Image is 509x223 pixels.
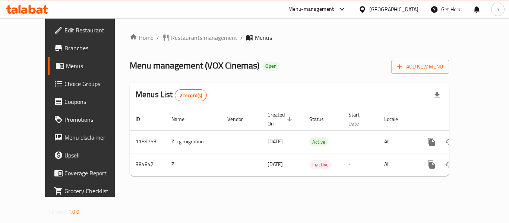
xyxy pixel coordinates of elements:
[48,21,130,39] a: Edit Restaurant
[48,39,130,57] a: Branches
[48,128,130,146] a: Menu disclaimer
[288,5,334,14] div: Menu-management
[423,133,440,151] button: more
[48,146,130,164] a: Upsell
[49,207,67,217] span: Version:
[309,138,328,146] span: Active
[391,60,449,74] button: Add New Menu
[48,182,130,200] a: Grocery Checklist
[171,33,237,42] span: Restaurants management
[64,79,124,88] span: Choice Groups
[64,115,124,124] span: Promotions
[64,133,124,142] span: Menu disclaimer
[342,153,378,176] td: -
[384,115,408,124] span: Locale
[130,57,259,74] span: Menu management ( VOX Cinemas )
[240,33,243,42] li: /
[136,115,150,124] span: ID
[369,5,418,13] div: [GEOGRAPHIC_DATA]
[175,89,207,101] div: Total records count
[130,33,449,42] nav: breadcrumb
[342,130,378,153] td: -
[309,160,332,169] div: Inactive
[162,33,237,42] a: Restaurants management
[64,44,124,52] span: Branches
[397,62,443,71] span: Add New Menu
[64,151,124,160] span: Upsell
[165,130,221,153] td: Z-cg migration
[227,115,253,124] span: Vendor
[262,62,279,71] div: Open
[440,133,458,151] button: Change Status
[348,110,369,128] span: Start Date
[309,160,332,169] span: Inactive
[157,33,159,42] li: /
[417,108,500,131] th: Actions
[48,93,130,111] a: Coupons
[171,115,194,124] span: Name
[130,33,154,42] a: Home
[48,75,130,93] a: Choice Groups
[64,97,124,106] span: Coupons
[309,115,333,124] span: Status
[428,86,446,104] div: Export file
[68,207,80,217] span: 1.0.0
[268,110,294,128] span: Created On
[378,153,417,176] td: All
[268,159,283,169] span: [DATE]
[268,137,283,146] span: [DATE]
[262,63,279,69] span: Open
[64,26,124,35] span: Edit Restaurant
[64,187,124,195] span: Grocery Checklist
[255,33,272,42] span: Menus
[130,130,165,153] td: 1189753
[66,61,124,70] span: Menus
[496,5,499,13] span: n
[48,111,130,128] a: Promotions
[175,92,207,99] span: 2 record(s)
[130,153,165,176] td: 384842
[136,89,207,101] h2: Menus List
[378,130,417,153] td: All
[48,164,130,182] a: Coverage Report
[64,169,124,178] span: Coverage Report
[423,156,440,173] button: more
[165,153,221,176] td: Z
[130,108,500,176] table: enhanced table
[48,57,130,75] a: Menus
[440,156,458,173] button: Change Status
